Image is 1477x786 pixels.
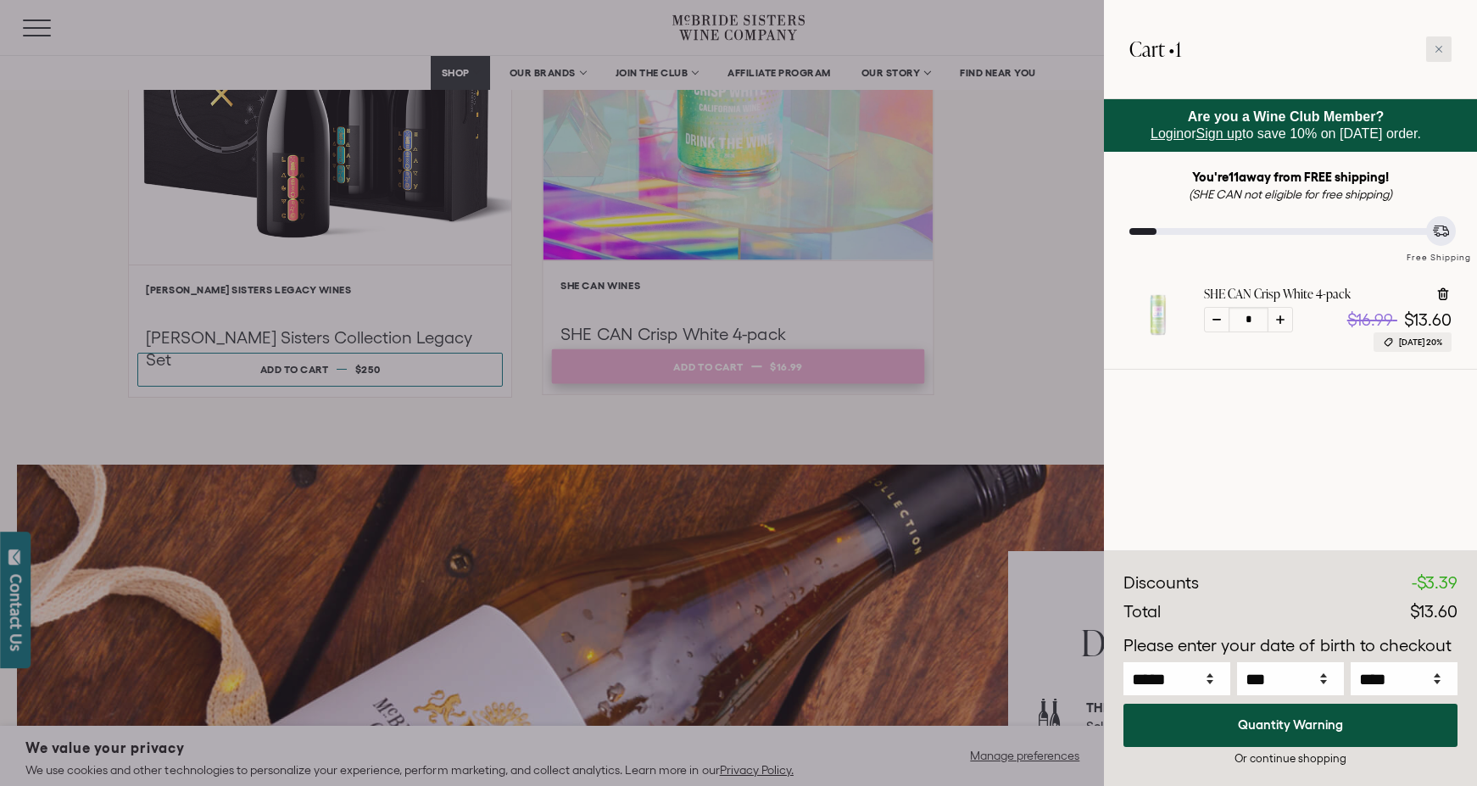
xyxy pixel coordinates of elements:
button: Quantity Warning [1123,704,1457,747]
h2: Cart • [1129,25,1181,73]
span: 1 [1175,35,1181,63]
em: (SHE CAN not eligible for free shipping) [1189,187,1393,201]
span: 11 [1229,170,1239,184]
a: Sign up [1196,126,1242,141]
strong: You're away from FREE shipping! [1192,170,1390,184]
div: Or continue shopping [1123,750,1457,766]
span: $3.39 [1417,573,1457,592]
span: [DATE] 20% [1399,336,1442,348]
span: $16.99 [1347,310,1393,329]
p: Please enter your date of birth to checkout [1123,633,1457,659]
div: Total [1123,599,1161,625]
span: or to save 10% on [DATE] order. [1151,109,1421,141]
a: SHE CAN Crisp White 4-pack [1204,286,1351,303]
div: - [1412,571,1457,596]
span: $13.60 [1410,602,1457,621]
div: Free Shipping [1401,235,1477,265]
a: SHE CAN Crisp White 4-pack [1129,328,1187,347]
a: Login [1151,126,1184,141]
div: Discounts [1123,571,1199,596]
span: $13.60 [1404,310,1452,329]
strong: Are you a Wine Club Member? [1188,109,1385,124]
